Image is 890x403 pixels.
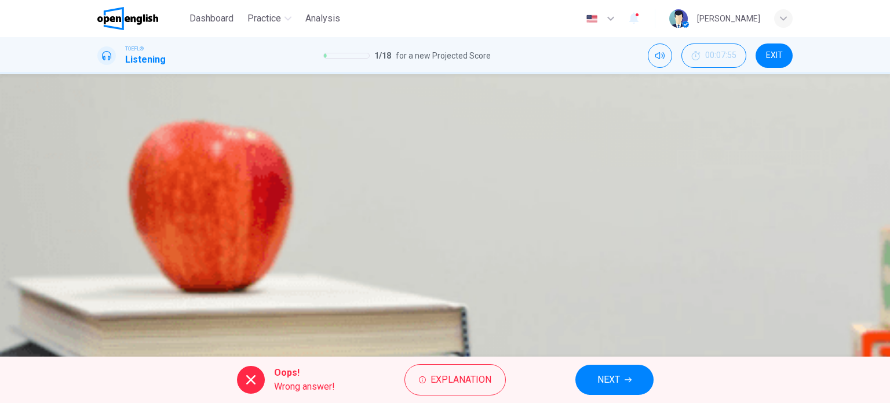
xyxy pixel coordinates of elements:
[125,45,144,53] span: TOEFL®
[766,51,783,60] span: EXIT
[756,43,793,68] button: EXIT
[597,372,620,388] span: NEXT
[301,8,345,29] button: Analysis
[97,7,158,30] img: OpenEnglish logo
[705,51,736,60] span: 00:07:55
[189,12,234,26] span: Dashboard
[185,8,238,29] button: Dashboard
[374,49,391,63] span: 1 / 18
[247,12,281,26] span: Practice
[243,8,296,29] button: Practice
[125,53,166,67] h1: Listening
[274,366,335,380] span: Oops!
[404,364,506,395] button: Explanation
[585,14,599,23] img: en
[697,12,760,26] div: [PERSON_NAME]
[681,43,746,68] div: Hide
[396,49,491,63] span: for a new Projected Score
[648,43,672,68] div: Mute
[274,380,335,394] span: Wrong answer!
[575,365,654,395] button: NEXT
[431,372,491,388] span: Explanation
[669,9,688,28] img: Profile picture
[305,12,340,26] span: Analysis
[681,43,746,68] button: 00:07:55
[97,7,185,30] a: OpenEnglish logo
